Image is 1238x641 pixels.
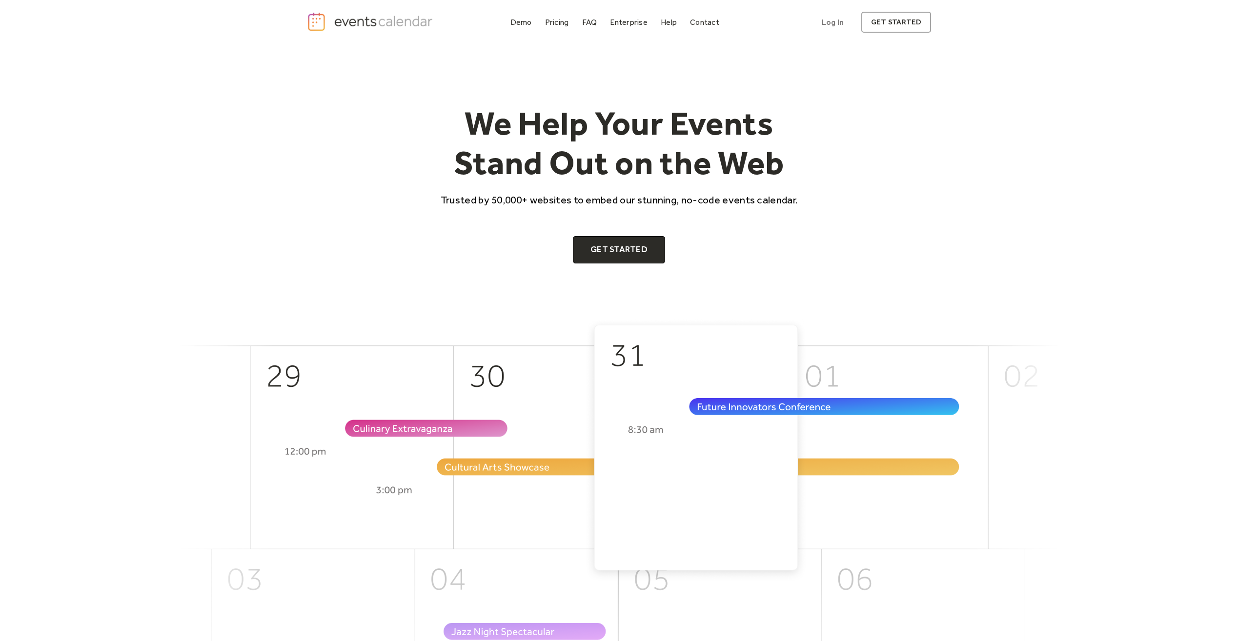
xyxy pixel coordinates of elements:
div: Contact [690,20,719,25]
a: Log In [812,12,853,33]
a: FAQ [578,16,601,29]
div: Pricing [545,20,569,25]
a: Get Started [573,236,665,263]
a: Contact [686,16,723,29]
a: Pricing [541,16,573,29]
a: Enterprise [606,16,651,29]
a: Help [657,16,681,29]
a: Demo [507,16,536,29]
div: Enterprise [610,20,647,25]
p: Trusted by 50,000+ websites to embed our stunning, no-code events calendar. [432,193,807,207]
div: Help [661,20,677,25]
div: Demo [510,20,532,25]
a: get started [861,12,931,33]
div: FAQ [582,20,597,25]
h1: We Help Your Events Stand Out on the Web [432,103,807,183]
